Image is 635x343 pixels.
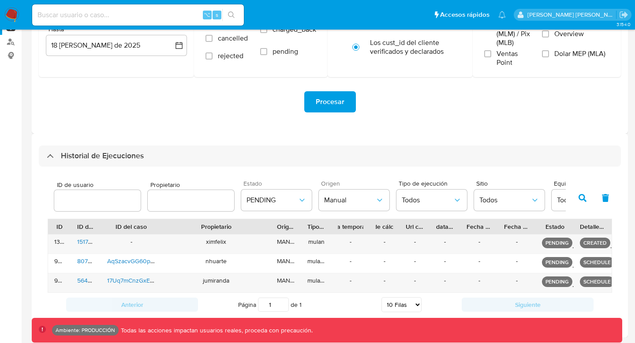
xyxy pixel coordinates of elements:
[498,11,506,19] a: Notificaciones
[222,9,240,21] button: search-icon
[204,11,210,19] span: ⌥
[32,9,244,21] input: Buscar usuario o caso...
[527,11,616,19] p: stella.andriano@mercadolibre.com
[440,10,489,19] span: Accesos rápidos
[216,11,218,19] span: s
[119,326,313,335] p: Todas las acciones impactan usuarios reales, proceda con precaución.
[619,10,628,19] a: Salir
[56,328,115,332] p: Ambiente: PRODUCCIÓN
[616,21,631,28] span: 3.154.0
